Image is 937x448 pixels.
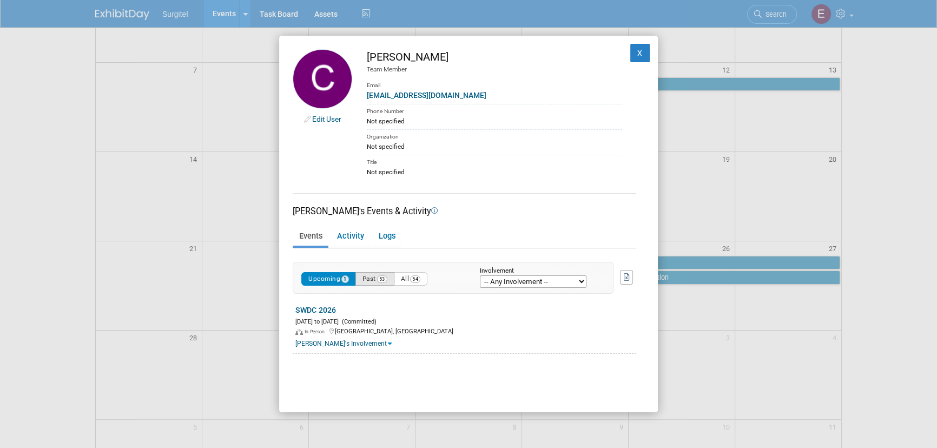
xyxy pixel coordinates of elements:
a: [PERSON_NAME]'s Involvement [295,340,392,347]
a: [EMAIL_ADDRESS][DOMAIN_NAME] [367,91,486,100]
span: In-Person [305,329,328,334]
div: [DATE] to [DATE] [295,316,636,326]
div: Title [367,155,622,167]
div: [PERSON_NAME]'s Events & Activity [293,205,636,218]
img: In-Person Event [295,329,303,335]
span: 53 [377,275,387,283]
span: 54 [410,275,420,283]
div: Not specified [367,167,622,177]
a: Logs [372,227,401,246]
button: All54 [394,272,428,286]
img: Chris Reidy [293,49,352,109]
div: Phone Number [367,104,622,116]
div: Involvement [480,268,597,275]
div: [PERSON_NAME] [367,49,622,65]
div: [GEOGRAPHIC_DATA], [GEOGRAPHIC_DATA] [295,326,636,336]
button: Upcoming1 [301,272,356,286]
div: Email [367,74,622,90]
a: Events [293,227,328,246]
button: X [630,44,650,62]
a: Activity [331,227,370,246]
button: Past53 [355,272,394,286]
div: Team Member [367,65,622,74]
span: 1 [341,275,349,283]
a: Edit User [312,115,341,123]
a: SWDC 2026 [295,306,336,314]
div: Organization [367,129,622,142]
div: Not specified [367,116,622,126]
span: (Committed) [339,318,377,325]
div: Not specified [367,142,622,151]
